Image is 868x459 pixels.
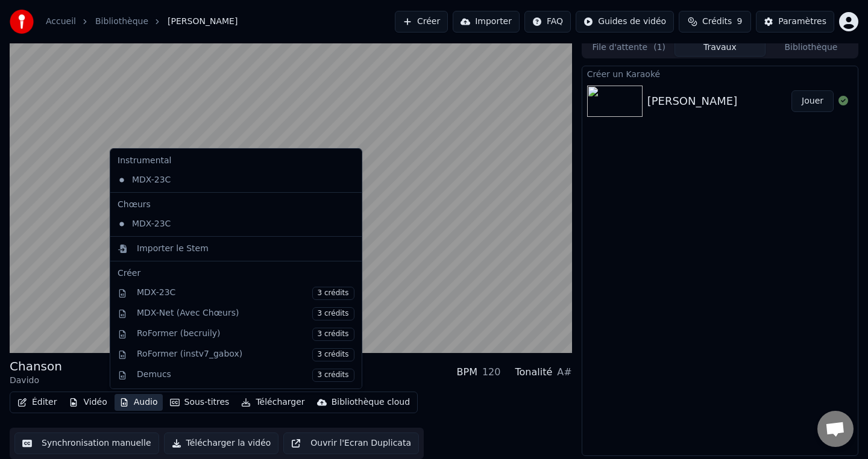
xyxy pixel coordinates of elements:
[10,375,62,387] div: Davido
[115,394,163,411] button: Audio
[582,66,858,81] div: Créer un Karaoké
[14,432,159,454] button: Synchronisation manuelle
[312,287,354,300] span: 3 crédits
[737,16,742,28] span: 9
[453,11,520,33] button: Importer
[46,16,237,28] nav: breadcrumb
[312,307,354,320] span: 3 crédits
[137,348,354,361] div: RoFormer (instv7_gabox)
[137,243,209,255] div: Importer le Stem
[312,348,354,361] span: 3 crédits
[675,39,766,57] button: Travaux
[482,365,501,379] div: 120
[164,432,279,454] button: Télécharger la vidéo
[576,11,674,33] button: Guides de vidéo
[778,16,826,28] div: Paramètres
[756,11,834,33] button: Paramètres
[95,16,148,28] a: Bibliothèque
[113,214,341,234] div: MDX-23C
[702,16,732,28] span: Crédits
[13,394,61,411] button: Éditer
[515,365,552,379] div: Tonalité
[10,358,62,375] div: Chanson
[647,93,738,110] div: [PERSON_NAME]
[524,11,571,33] button: FAQ
[137,328,354,341] div: RoFormer (becruily)
[312,328,354,341] span: 3 crédits
[118,267,354,279] div: Créer
[236,394,309,411] button: Télécharger
[64,394,112,411] button: Vidéo
[653,42,665,54] span: ( 1 )
[137,287,354,300] div: MDX-23C
[168,16,237,28] span: [PERSON_NAME]
[766,39,857,57] button: Bibliothèque
[457,365,477,379] div: BPM
[113,151,359,170] div: Instrumental
[817,411,854,447] a: Ouvrir le chat
[165,394,234,411] button: Sous-titres
[395,11,448,33] button: Créer
[46,16,76,28] a: Accueil
[679,11,751,33] button: Crédits9
[791,90,834,112] button: Jouer
[137,307,354,320] div: MDX-Net (Avec Chœurs)
[332,396,410,408] div: Bibliothèque cloud
[113,195,359,214] div: Chœurs
[583,39,675,57] button: File d'attente
[137,369,354,382] div: Demucs
[10,10,34,34] img: youka
[113,170,341,190] div: MDX-23C
[312,369,354,382] span: 3 crédits
[283,432,419,454] button: Ouvrir l'Ecran Duplicata
[557,365,571,379] div: A#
